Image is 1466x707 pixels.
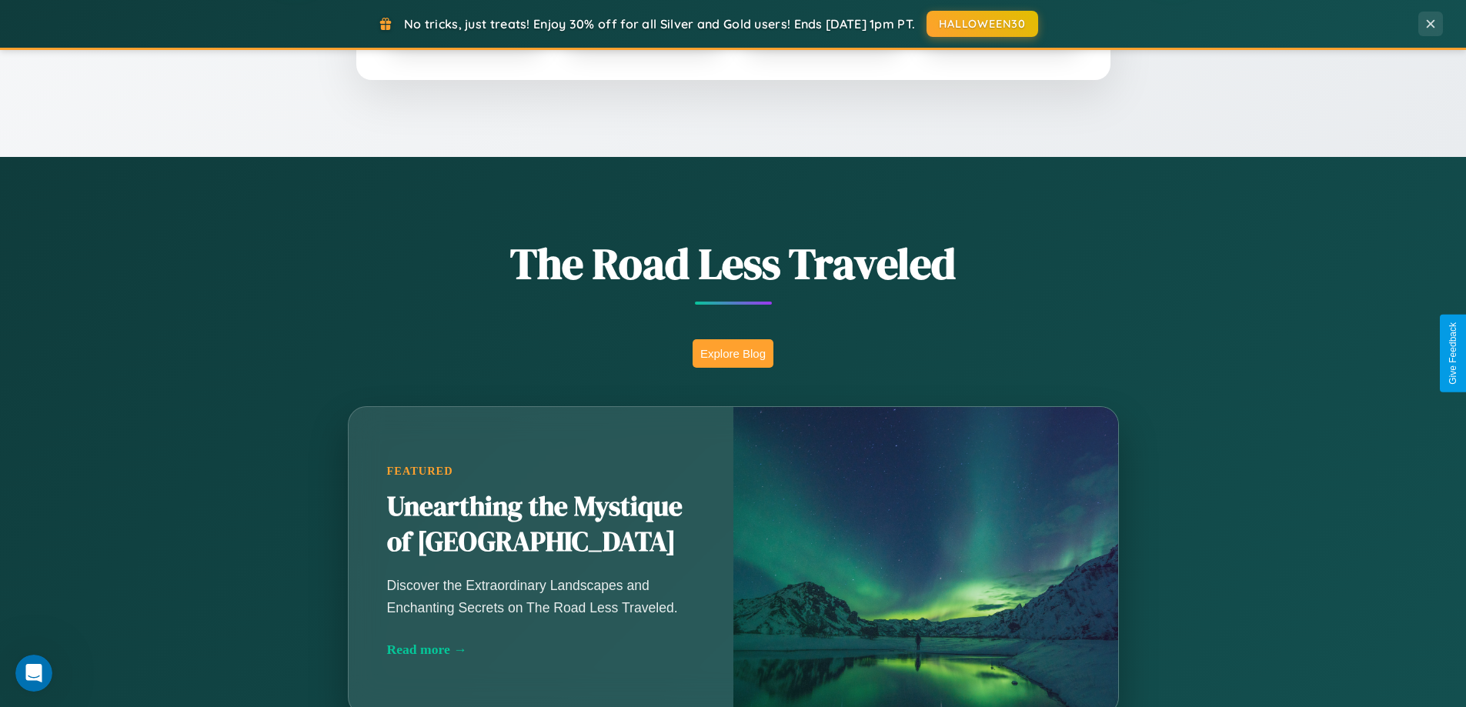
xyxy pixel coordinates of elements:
span: No tricks, just treats! Enjoy 30% off for all Silver and Gold users! Ends [DATE] 1pm PT. [404,16,915,32]
iframe: Intercom live chat [15,655,52,692]
button: Explore Blog [693,339,773,368]
button: HALLOWEEN30 [927,11,1038,37]
div: Read more → [387,642,695,658]
p: Discover the Extraordinary Landscapes and Enchanting Secrets on The Road Less Traveled. [387,575,695,618]
div: Featured [387,465,695,478]
h2: Unearthing the Mystique of [GEOGRAPHIC_DATA] [387,489,695,560]
div: Give Feedback [1448,322,1458,385]
h1: The Road Less Traveled [272,234,1195,293]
